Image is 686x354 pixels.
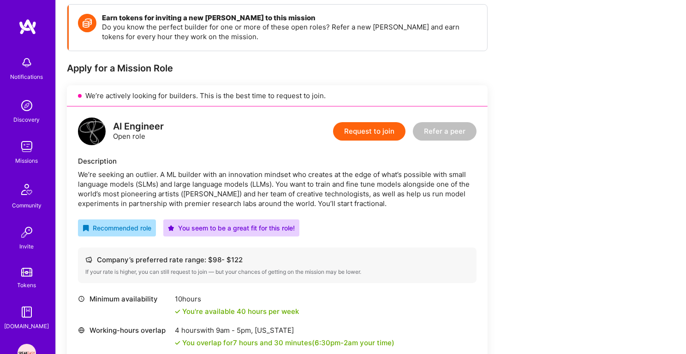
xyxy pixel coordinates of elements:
div: Invite [20,242,34,251]
div: Minimum availability [78,294,170,304]
i: icon Check [175,309,180,314]
img: logo [78,118,106,145]
p: Do you know the perfect builder for one or more of these open roles? Refer a new [PERSON_NAME] an... [102,22,478,41]
button: Request to join [333,122,406,141]
i: icon World [78,327,85,334]
div: 4 hours with [US_STATE] [175,325,394,335]
div: Discovery [14,115,40,124]
div: We’re actively looking for builders. This is the best time to request to join. [67,85,488,106]
img: guide book [18,303,36,321]
div: You're available 40 hours per week [175,307,299,316]
img: logo [18,18,37,35]
div: Description [78,156,477,166]
span: 9am - 5pm , [214,326,255,335]
div: You overlap for 7 hours and 30 minutes ( your time) [182,338,394,348]
img: Invite [18,223,36,242]
div: Company’s preferred rate range: $ 98 - $ 122 [85,255,469,265]
div: Tokens [18,280,36,290]
img: discovery [18,96,36,115]
div: Recommended role [83,223,151,233]
div: Community [12,201,42,210]
div: Working-hours overlap [78,325,170,335]
div: Missions [16,156,38,165]
img: teamwork [18,137,36,156]
div: AI Engineer [113,122,164,131]
i: icon PurpleStar [168,225,174,231]
i: icon RecommendedBadge [83,225,89,231]
div: 10 hours [175,294,299,304]
div: [DOMAIN_NAME] [5,321,49,331]
img: tokens [21,268,32,277]
div: Open role [113,122,164,141]
i: icon Check [175,340,180,346]
button: Refer a peer [413,122,477,141]
div: We’re seeking an outlier. A ML builder with an innovation mindset who creates at the edge of what... [78,170,477,208]
div: Apply for a Mission Role [67,62,488,74]
img: bell [18,53,36,72]
div: Notifications [11,72,43,82]
img: Community [16,178,38,201]
i: icon Cash [85,256,92,263]
img: Token icon [78,14,96,32]
span: 6:30pm - 2am [315,338,358,347]
div: If your rate is higher, you can still request to join — but your chances of getting on the missio... [85,268,469,276]
i: icon Clock [78,295,85,302]
div: You seem to be a great fit for this role! [168,223,295,233]
h4: Earn tokens for inviting a new [PERSON_NAME] to this mission [102,14,478,22]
